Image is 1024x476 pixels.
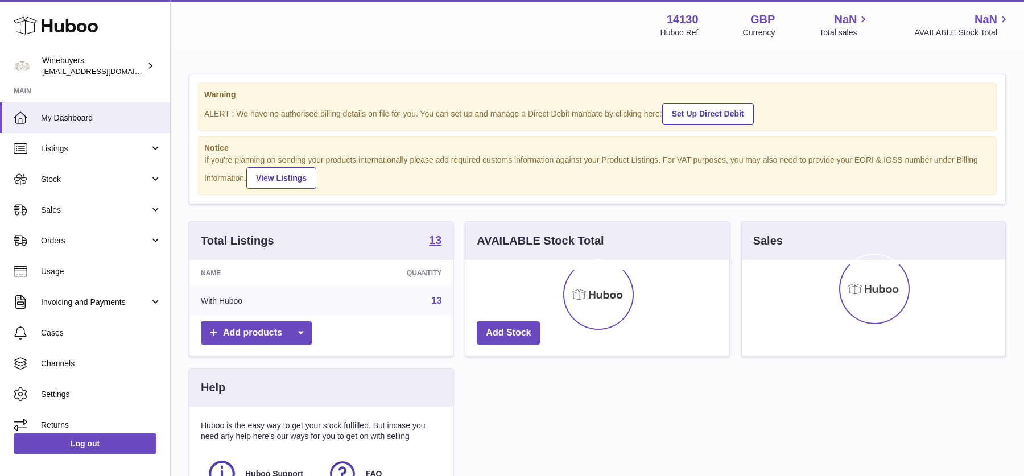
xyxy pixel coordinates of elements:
div: If you're planning on sending your products internationally please add required customs informati... [204,155,990,189]
span: Listings [41,143,150,154]
a: Add Stock [477,321,540,345]
div: Currency [743,27,775,38]
span: NaN [834,12,857,27]
strong: Notice [204,143,990,154]
div: Winebuyers [42,55,144,77]
h3: Sales [753,233,783,249]
h3: Help [201,380,225,395]
h3: Total Listings [201,233,274,249]
span: Usage [41,266,162,277]
div: ALERT : We have no authorised billing details on file for you. You can set up and manage a Direct... [204,101,990,125]
span: Orders [41,235,150,246]
span: Returns [41,420,162,431]
th: Name [189,260,328,286]
span: Channels [41,358,162,369]
a: Log out [14,433,156,454]
a: 13 [432,296,442,305]
img: ben@winebuyers.com [14,57,31,74]
span: AVAILABLE Stock Total [914,27,1010,38]
span: Invoicing and Payments [41,297,150,308]
a: Add products [201,321,312,345]
strong: Warning [204,89,990,100]
a: NaN Total sales [819,12,870,38]
div: Huboo Ref [660,27,699,38]
span: [EMAIL_ADDRESS][DOMAIN_NAME] [42,67,167,76]
a: 13 [429,234,441,248]
a: View Listings [246,167,316,189]
a: Set Up Direct Debit [662,103,754,125]
span: NaN [975,12,997,27]
h3: AVAILABLE Stock Total [477,233,604,249]
strong: GBP [750,12,775,27]
strong: 14130 [667,12,699,27]
strong: 13 [429,234,441,246]
th: Quantity [328,260,453,286]
span: My Dashboard [41,113,162,123]
span: Sales [41,205,150,216]
span: Settings [41,389,162,400]
span: Stock [41,174,150,185]
span: Cases [41,328,162,338]
p: Huboo is the easy way to get your stock fulfilled. But incase you need any help here's our ways f... [201,420,441,442]
span: Total sales [819,27,870,38]
td: With Huboo [189,286,328,316]
a: NaN AVAILABLE Stock Total [914,12,1010,38]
